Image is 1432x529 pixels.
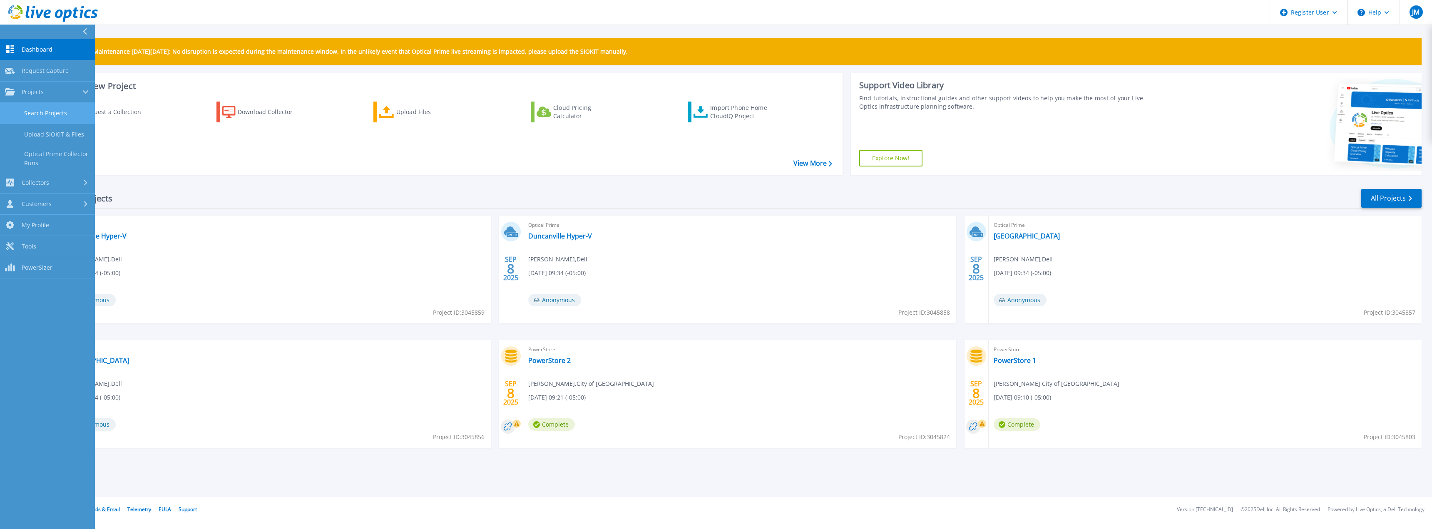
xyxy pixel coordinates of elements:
span: PowerStore [528,345,951,354]
span: 8 [507,265,515,272]
span: [PERSON_NAME] , Dell [994,255,1053,264]
span: Projects [22,88,44,96]
span: [DATE] 09:34 (-05:00) [528,268,586,278]
span: [DATE] 09:34 (-05:00) [994,268,1051,278]
a: Upload Files [373,102,466,122]
a: EULA [159,506,171,513]
span: 8 [972,265,980,272]
div: SEP 2025 [503,253,519,284]
h3: Start a New Project [59,82,832,91]
span: PowerSizer [22,264,52,271]
span: Project ID: 3045824 [898,432,950,442]
div: Import Phone Home CloudIQ Project [710,104,775,120]
a: Explore Now! [859,150,922,166]
span: Optical Prime [528,221,951,230]
span: [DATE] 09:10 (-05:00) [994,393,1051,402]
span: Optical Prime [63,345,486,354]
li: Powered by Live Optics, a Dell Technology [1328,507,1425,512]
a: PowerStore 2 [528,356,571,365]
div: SEP 2025 [503,378,519,408]
a: PowerStore 1 [994,356,1036,365]
span: Optical Prime [63,221,486,230]
span: Project ID: 3045803 [1364,432,1415,442]
div: Upload Files [396,104,463,120]
div: Find tutorials, instructional guides and other support videos to help you make the most of your L... [859,94,1157,111]
span: JM [1412,9,1420,15]
span: Dashboard [22,46,52,53]
span: Anonymous [994,294,1047,306]
span: Project ID: 3045858 [898,308,950,317]
li: © 2025 Dell Inc. All Rights Reserved [1241,507,1320,512]
span: Complete [994,418,1040,431]
span: 8 [972,390,980,397]
span: Optical Prime [994,221,1417,230]
a: [GEOGRAPHIC_DATA] [994,232,1060,240]
span: Project ID: 3045856 [433,432,485,442]
div: SEP 2025 [968,378,984,408]
span: Complete [528,418,575,431]
span: Project ID: 3045859 [433,308,485,317]
span: PowerStore [994,345,1417,354]
span: [DATE] 09:21 (-05:00) [528,393,586,402]
a: Cloud Pricing Calculator [531,102,624,122]
span: Tools [22,243,36,250]
p: Scheduled Maintenance [DATE][DATE]: No disruption is expected during the maintenance window. In t... [62,48,628,55]
a: Support [179,506,197,513]
span: [PERSON_NAME] , City of [GEOGRAPHIC_DATA] [994,379,1119,388]
span: Anonymous [528,294,581,306]
span: Customers [22,200,52,208]
span: [PERSON_NAME] , Dell [528,255,587,264]
div: Request a Collection [83,104,149,120]
a: Request a Collection [59,102,152,122]
span: Request Capture [22,67,69,75]
a: Ads & Email [92,506,120,513]
div: Support Video Library [859,80,1157,91]
a: View More [793,159,832,167]
a: Duncanville Hyper-V [528,232,592,240]
a: Download Collector [216,102,309,122]
span: [PERSON_NAME] , City of [GEOGRAPHIC_DATA] [528,379,654,388]
div: SEP 2025 [968,253,984,284]
div: Download Collector [238,104,304,120]
li: Version: [TECHNICAL_ID] [1177,507,1233,512]
span: My Profile [22,221,49,229]
a: [GEOGRAPHIC_DATA] [63,356,129,365]
span: Project ID: 3045857 [1364,308,1415,317]
a: All Projects [1361,189,1422,208]
a: Telemetry [127,506,151,513]
span: Collectors [22,179,49,186]
div: Cloud Pricing Calculator [553,104,620,120]
span: 8 [507,390,515,397]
